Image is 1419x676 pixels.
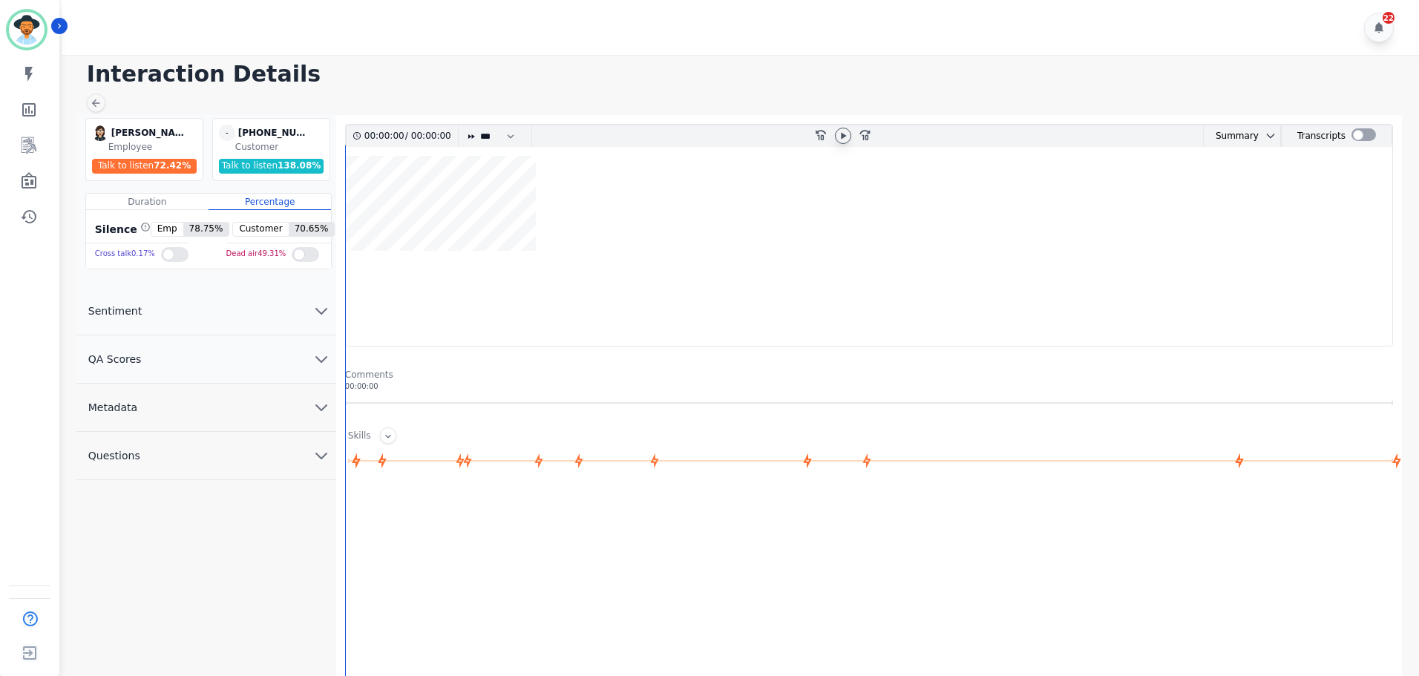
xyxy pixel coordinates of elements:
[1383,12,1395,24] div: 22
[1297,125,1346,147] div: Transcripts
[226,243,286,265] div: Dead air 49.31 %
[209,194,331,210] div: Percentage
[364,125,455,147] div: /
[1265,130,1277,142] svg: chevron down
[76,303,154,318] span: Sentiment
[233,223,288,236] span: Customer
[278,160,321,171] span: 138.08 %
[154,160,191,171] span: 72.42 %
[183,223,229,236] span: 78.75 %
[76,432,336,480] button: Questions chevron down
[76,352,154,367] span: QA Scores
[238,125,312,141] div: [PHONE_NUMBER]
[87,61,1404,88] h1: Interaction Details
[86,194,209,210] div: Duration
[76,400,149,415] span: Metadata
[364,125,405,147] div: 00:00:00
[345,381,1393,392] div: 00:00:00
[108,141,200,153] div: Employee
[76,448,152,463] span: Questions
[219,159,324,174] div: Talk to listen
[1204,125,1259,147] div: Summary
[408,125,449,147] div: 00:00:00
[312,398,330,416] svg: chevron down
[312,447,330,465] svg: chevron down
[92,222,151,237] div: Silence
[312,302,330,320] svg: chevron down
[345,369,1393,381] div: Comments
[95,243,155,265] div: Cross talk 0.17 %
[312,350,330,368] svg: chevron down
[151,223,183,236] span: Emp
[9,12,45,47] img: Bordered avatar
[219,125,235,141] span: -
[1259,130,1277,142] button: chevron down
[289,223,335,236] span: 70.65 %
[348,430,371,444] div: Skills
[76,384,336,432] button: Metadata chevron down
[92,159,197,174] div: Talk to listen
[111,125,186,141] div: [PERSON_NAME]
[235,141,327,153] div: Customer
[76,335,336,384] button: QA Scores chevron down
[76,287,336,335] button: Sentiment chevron down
